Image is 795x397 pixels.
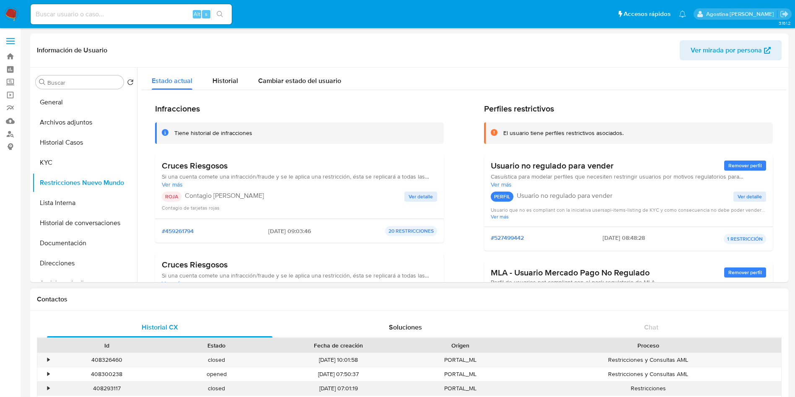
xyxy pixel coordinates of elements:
[32,193,137,213] button: Lista Interna
[406,353,515,367] div: PORTAL_ML
[168,341,266,350] div: Estado
[47,370,49,378] div: •
[644,322,658,332] span: Chat
[47,384,49,392] div: •
[127,79,134,88] button: Volver al orden por defecto
[31,9,232,20] input: Buscar usuario o caso...
[272,381,406,395] div: [DATE] 07:01:19
[211,8,228,20] button: search-icon
[47,79,120,86] input: Buscar
[32,273,137,293] button: Anticipos de dinero
[52,353,162,367] div: 408326460
[624,10,671,18] span: Accesos rápidos
[58,341,156,350] div: Id
[47,356,49,364] div: •
[52,381,162,395] div: 408293117
[691,40,762,60] span: Ver mirada por persona
[39,79,46,86] button: Buscar
[142,322,178,332] span: Historial CX
[515,381,781,395] div: Restricciones
[37,295,782,304] h1: Contactos
[272,353,406,367] div: [DATE] 10:01:58
[680,40,782,60] button: Ver mirada por persona
[515,353,781,367] div: Restricciones y Consultas AML
[277,341,400,350] div: Fecha de creación
[37,46,107,54] h1: Información de Usuario
[412,341,510,350] div: Origen
[162,367,272,381] div: opened
[32,233,137,253] button: Documentación
[406,381,515,395] div: PORTAL_ML
[272,367,406,381] div: [DATE] 07:50:37
[521,341,775,350] div: Proceso
[706,10,777,18] p: agostina.faruolo@mercadolibre.com
[162,353,272,367] div: closed
[32,153,137,173] button: KYC
[32,132,137,153] button: Historial Casos
[32,173,137,193] button: Restricciones Nuevo Mundo
[194,10,200,18] span: Alt
[780,10,789,18] a: Salir
[52,367,162,381] div: 408300238
[32,112,137,132] button: Archivos adjuntos
[679,10,686,18] a: Notificaciones
[205,10,207,18] span: s
[406,367,515,381] div: PORTAL_ML
[515,367,781,381] div: Restricciones y Consultas AML
[32,213,137,233] button: Historial de conversaciones
[389,322,422,332] span: Soluciones
[162,381,272,395] div: closed
[32,253,137,273] button: Direcciones
[32,92,137,112] button: General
